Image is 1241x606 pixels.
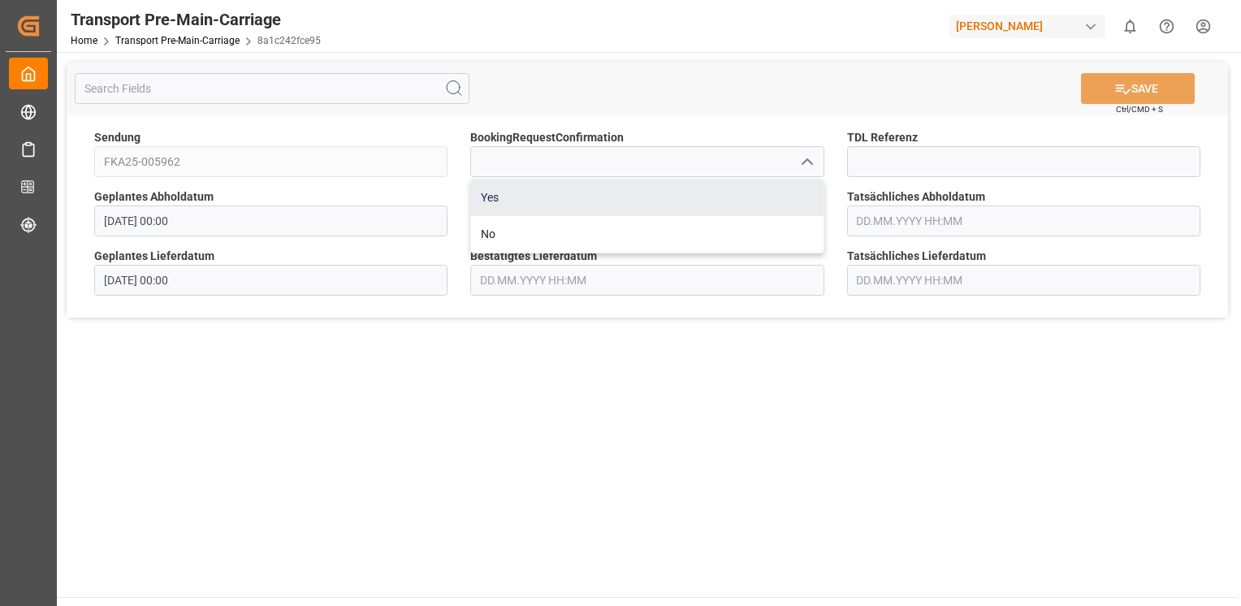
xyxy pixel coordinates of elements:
input: DD.MM.YYYY HH:MM [847,206,1200,236]
span: Bestätigtes Lieferdatum [470,248,597,265]
span: Tatsächliches Lieferdatum [847,248,986,265]
span: Geplantes Abholdatum [94,188,214,206]
input: DD.MM.YYYY HH:MM [847,265,1200,296]
span: Geplantes Lieferdatum [94,248,214,265]
input: Search Fields [75,73,469,104]
span: Ctrl/CMD + S [1116,103,1163,115]
div: Transport Pre-Main-Carriage [71,7,321,32]
span: TDL Referenz [847,129,918,146]
input: DD.MM.YYYY HH:MM [94,206,448,236]
input: DD.MM.YYYY HH:MM [470,265,824,296]
button: SAVE [1081,73,1195,104]
button: [PERSON_NAME] [949,11,1112,41]
span: Sendung [94,129,141,146]
div: [PERSON_NAME] [949,15,1105,38]
div: No [471,216,823,253]
div: Yes [471,180,823,216]
a: Home [71,35,97,46]
a: Transport Pre-Main-Carriage [115,35,240,46]
button: close menu [793,149,818,175]
span: Tatsächliches Abholdatum [847,188,985,206]
button: show 0 new notifications [1112,8,1148,45]
button: Help Center [1148,8,1185,45]
input: DD.MM.YYYY HH:MM [94,265,448,296]
span: BookingRequestConfirmation [470,129,624,146]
